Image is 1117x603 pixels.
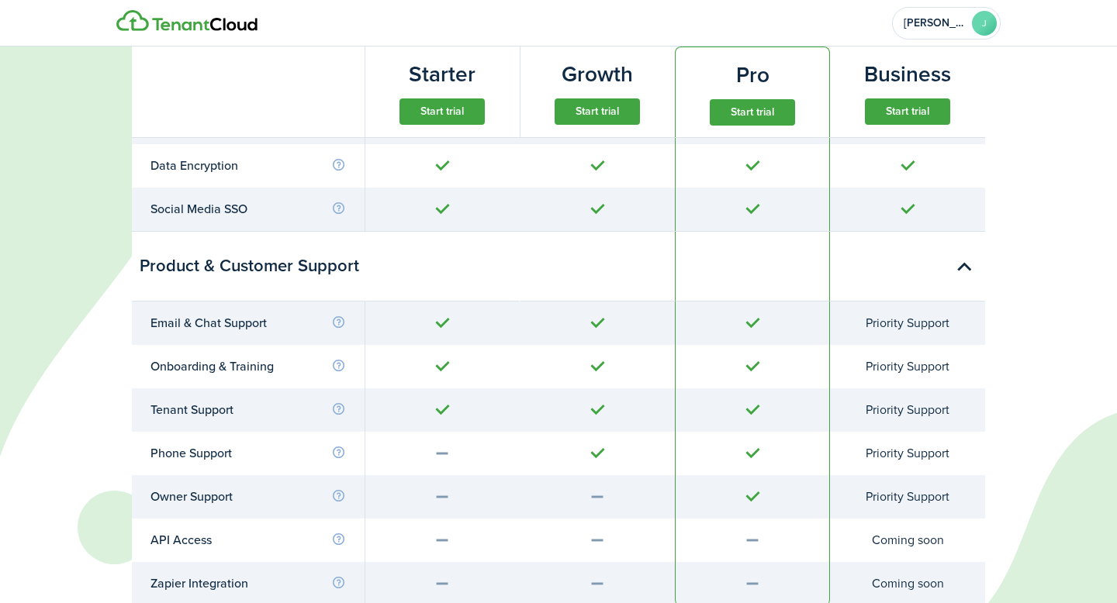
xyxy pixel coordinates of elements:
[710,99,795,126] button: Start trial
[562,58,633,91] subscription-pricing-card-title: Growth
[150,314,346,333] div: Email & Chat Support
[150,200,346,219] div: Social Media SSO
[849,574,967,593] div: Coming soon
[116,10,258,32] img: Logo
[150,531,346,550] div: API Access
[849,488,967,506] div: Priority Support
[892,7,1001,40] button: Open menu
[150,157,346,175] div: Data Encryption
[150,444,346,463] div: Phone Support
[150,488,346,506] div: Owner Support
[150,401,346,419] div: Tenant Support
[849,531,967,550] div: Coming soon
[849,444,967,463] div: Priority Support
[150,574,346,593] div: Zapier Integration
[865,98,950,125] button: Start trial
[864,58,951,91] subscription-pricing-card-title: Business
[409,58,476,91] subscription-pricing-card-title: Starter
[150,357,346,376] div: Onboarding & Training
[736,59,769,91] subscription-pricing-card-title: Pro
[904,18,966,29] span: John
[849,357,967,376] div: Priority Support
[849,401,967,419] div: Priority Support
[947,250,981,284] button: Toggle accordion
[399,98,485,125] button: Start trial
[132,232,365,301] div: Product & Customer Support
[972,11,997,36] avatar-text: J
[555,98,640,125] button: Start trial
[849,314,967,333] div: Priority Support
